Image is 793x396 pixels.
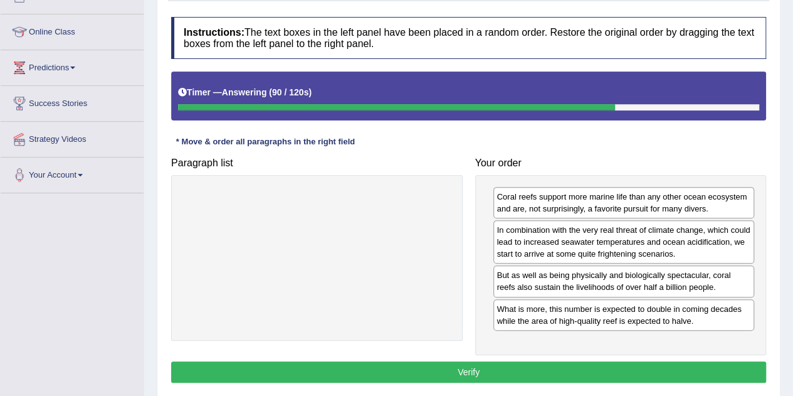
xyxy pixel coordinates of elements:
b: Instructions: [184,27,244,38]
div: * Move & order all paragraphs in the right field [171,136,360,148]
h5: Timer — [178,88,312,97]
div: Coral reefs support more marine life than any other ocean ecosystem and are, not surprisingly, a ... [493,187,755,218]
button: Verify [171,361,766,383]
a: Success Stories [1,86,144,117]
b: Answering [222,87,267,97]
a: Predictions [1,50,144,82]
a: Online Class [1,14,144,46]
h4: Your order [475,158,767,169]
h4: Paragraph list [171,158,463,169]
div: In combination with the very real threat of climate change, which could lead to increased seawate... [493,220,755,264]
b: ) [308,87,312,97]
div: What is more, this number is expected to double in coming decades while the area of high-quality ... [493,299,755,331]
div: But as well as being physically and biologically spectacular, coral reefs also sustain the liveli... [493,265,755,297]
a: Strategy Videos [1,122,144,153]
b: ( [269,87,272,97]
a: Your Account [1,158,144,189]
b: 90 / 120s [272,87,308,97]
h4: The text boxes in the left panel have been placed in a random order. Restore the original order b... [171,17,766,59]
